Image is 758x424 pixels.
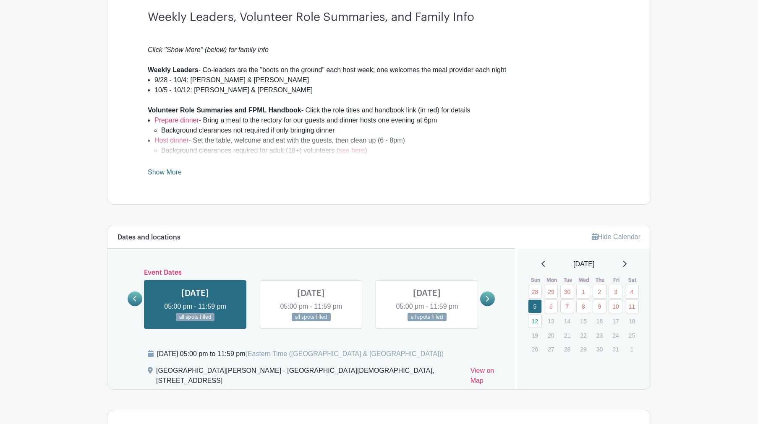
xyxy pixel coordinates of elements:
[625,343,639,356] p: 1
[154,156,610,176] li: - Greet guests, sleep in one of two host rooms, then lock up in the morning (8pm - 6am)
[576,285,590,299] a: 1
[142,269,480,277] h6: Event Dates
[528,343,542,356] p: 26
[592,233,640,240] a: Hide Calendar
[593,329,606,342] p: 23
[609,315,622,328] p: 17
[560,315,574,328] p: 14
[156,366,464,389] div: [GEOGRAPHIC_DATA][PERSON_NAME] - [GEOGRAPHIC_DATA][DEMOGRAPHIC_DATA], [STREET_ADDRESS]
[609,329,622,342] p: 24
[573,259,594,269] span: [DATE]
[154,137,189,144] a: Host dinner
[157,349,444,359] div: [DATE] 05:00 pm to 11:59 pm
[608,276,625,284] th: Fri
[154,157,197,164] a: Stay overnight
[544,315,558,328] p: 13
[560,343,574,356] p: 28
[544,329,558,342] p: 20
[148,66,199,73] strong: Weekly Leaders
[148,65,610,75] div: - Co-leaders are the "boots on the ground" each host week; one welcomes the meal provider each night
[148,46,269,53] em: Click "Show More" (below) for family info
[245,350,444,357] span: (Eastern Time ([GEOGRAPHIC_DATA] & [GEOGRAPHIC_DATA]))
[528,276,544,284] th: Sun
[528,285,542,299] a: 28
[609,299,622,313] a: 10
[593,315,606,328] p: 16
[544,285,558,299] a: 29
[592,276,609,284] th: Thu
[576,315,590,328] p: 15
[528,314,542,328] a: 12
[625,299,639,313] a: 11
[576,299,590,313] a: 8
[625,276,641,284] th: Sat
[148,107,301,114] strong: Volunteer Role Summaries and FPML Handbook
[154,135,610,156] li: - Set the table, welcome and eat with the guests, then clean up (6 - 8pm)
[593,299,606,313] a: 9
[154,117,199,124] a: Prepare dinner
[625,329,639,342] p: 25
[609,285,622,299] a: 3
[148,105,610,115] div: - Click the role titles and handbook link (in red) for details
[593,285,606,299] a: 2
[625,285,639,299] a: 4
[576,329,590,342] p: 22
[118,234,180,242] h6: Dates and locations
[593,343,606,356] p: 30
[560,299,574,313] a: 7
[148,169,182,179] a: Show More
[470,366,505,389] a: View on Map
[544,276,560,284] th: Mon
[560,329,574,342] p: 21
[544,299,558,313] a: 6
[154,85,610,95] li: 10/5 - 10/12: [PERSON_NAME] & [PERSON_NAME]
[161,125,610,135] li: Background clearances not required if only bringing dinner
[339,147,365,154] a: see here
[560,276,576,284] th: Tue
[560,285,574,299] a: 30
[528,329,542,342] p: 19
[154,75,610,85] li: 9/28 - 10/4: [PERSON_NAME] & [PERSON_NAME]
[148,10,610,25] h3: Weekly Leaders, Volunteer Role Summaries, and Family Info
[544,343,558,356] p: 27
[161,146,610,156] li: Background clearances required for adult (18+) volunteers ( )
[576,276,592,284] th: Wed
[609,343,622,356] p: 31
[154,115,610,135] li: - Bring a meal to the rectory for our guests and dinner hosts one evening at 6pm
[625,315,639,328] p: 18
[528,299,542,313] a: 5
[576,343,590,356] p: 29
